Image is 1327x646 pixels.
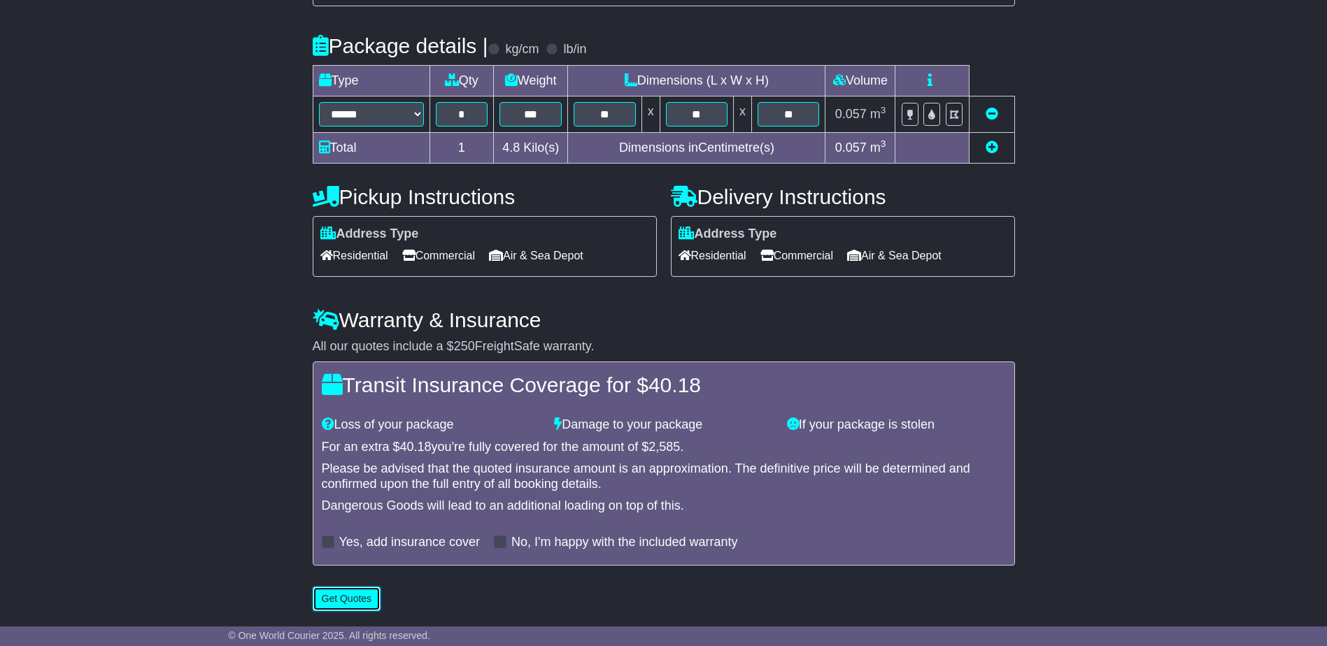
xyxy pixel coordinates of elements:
td: Weight [494,65,568,96]
span: 4.8 [502,141,520,155]
span: m [870,141,886,155]
label: lb/in [563,42,586,57]
label: No, I'm happy with the included warranty [511,535,738,550]
span: © One World Courier 2025. All rights reserved. [228,630,430,641]
span: Commercial [402,245,475,266]
td: Dimensions in Centimetre(s) [568,132,825,163]
div: Loss of your package [315,417,548,433]
span: Air & Sea Depot [489,245,583,266]
div: If your package is stolen [780,417,1013,433]
h4: Transit Insurance Coverage for $ [322,373,1006,396]
span: Air & Sea Depot [847,245,942,266]
div: All our quotes include a $ FreightSafe warranty. [313,339,1015,354]
sup: 3 [881,105,886,115]
div: Damage to your package [547,417,780,433]
a: Remove this item [986,107,998,121]
h4: Package details | [313,34,488,57]
td: Volume [825,65,895,96]
td: 1 [430,132,494,163]
td: x [734,96,752,132]
h4: Delivery Instructions [671,185,1015,208]
span: m [870,107,886,121]
span: 2,585 [648,440,680,454]
h4: Warranty & Insurance [313,308,1015,331]
span: 40.18 [648,373,701,396]
label: Address Type [320,227,419,242]
td: Kilo(s) [494,132,568,163]
label: Yes, add insurance cover [339,535,480,550]
td: Total [313,132,430,163]
span: 0.057 [835,141,867,155]
span: Residential [320,245,388,266]
button: Get Quotes [313,587,381,611]
span: 40.18 [400,440,432,454]
h4: Pickup Instructions [313,185,657,208]
span: 250 [454,339,475,353]
div: Please be advised that the quoted insurance amount is an approximation. The definitive price will... [322,461,1006,491]
div: Dangerous Goods will lead to an additional loading on top of this. [322,498,1006,514]
td: Type [313,65,430,96]
label: kg/cm [505,42,539,57]
div: For an extra $ you're fully covered for the amount of $ . [322,440,1006,455]
span: 0.057 [835,107,867,121]
td: Qty [430,65,494,96]
sup: 3 [881,138,886,149]
a: Add new item [986,141,998,155]
td: Dimensions (L x W x H) [568,65,825,96]
label: Address Type [679,227,777,242]
span: Commercial [760,245,833,266]
td: x [641,96,660,132]
span: Residential [679,245,746,266]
